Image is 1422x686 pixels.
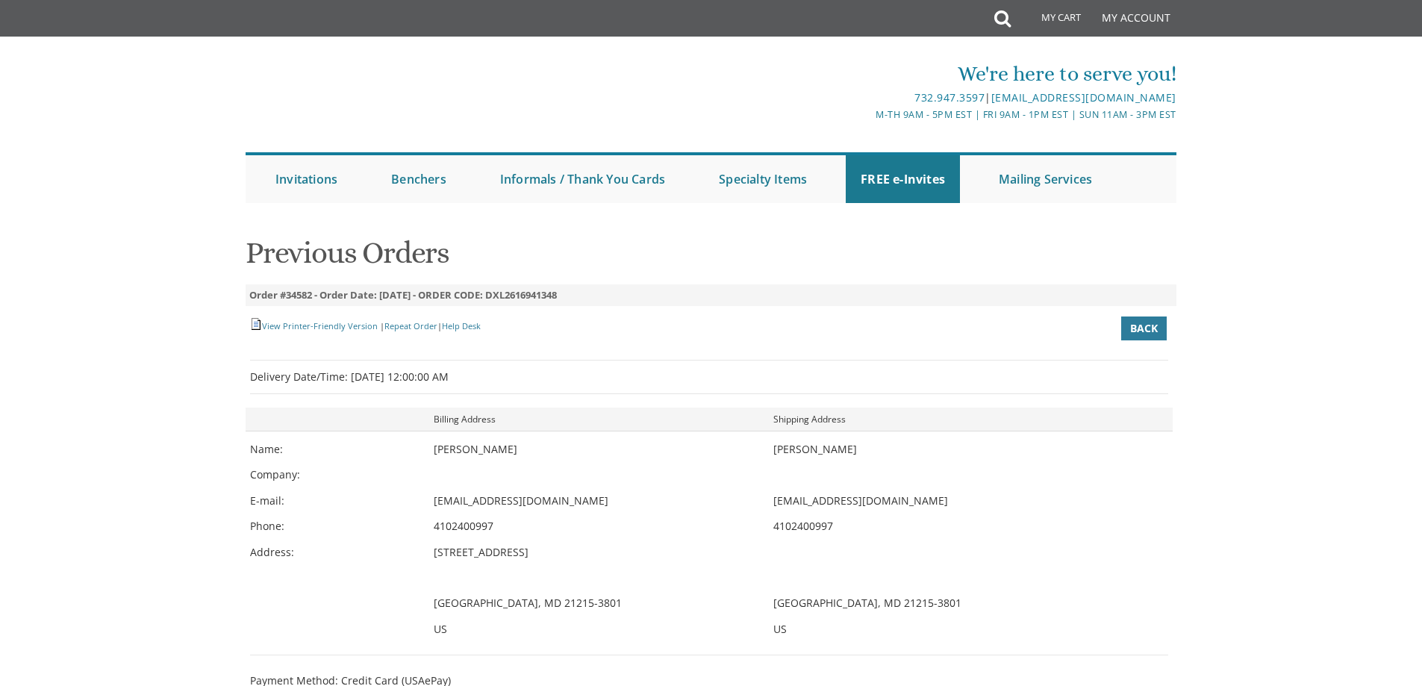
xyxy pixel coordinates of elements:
[773,493,1113,509] div: [EMAIL_ADDRESS][DOMAIN_NAME]
[773,441,1113,458] div: [PERSON_NAME]
[262,320,378,331] a: View Printer-Friendly Version
[376,155,461,203] a: Benchers
[434,595,773,611] div: [GEOGRAPHIC_DATA], MD 21215-3801
[250,544,434,561] div: Address:
[434,413,496,425] strong: Billing Address
[773,518,1113,534] div: 4102400997
[250,493,434,509] div: E-mail:
[434,518,773,534] div: 4102400997
[1130,321,1158,336] span: Back
[261,155,352,203] a: Invitations
[557,107,1176,122] div: M-Th 9am - 5pm EST | Fri 9am - 1pm EST | Sun 11am - 3pm EST
[250,318,262,330] img: document.gif
[914,90,985,105] a: 732.947.3597
[1121,317,1167,340] a: Back
[434,441,773,458] div: [PERSON_NAME]
[984,155,1107,203] a: Mailing Services
[773,413,846,425] strong: Shipping Address
[991,90,1176,105] a: [EMAIL_ADDRESS][DOMAIN_NAME]
[773,595,1113,611] div: [GEOGRAPHIC_DATA], MD 21215-3801
[246,237,1176,281] h1: Previous Orders
[1009,1,1091,39] a: My Cart
[485,155,680,203] a: Informals / Thank You Cards
[704,155,822,203] a: Specialty Items
[442,320,481,331] a: Help Desk
[384,320,437,331] a: Repeat Order
[434,544,773,561] div: [STREET_ADDRESS]
[773,621,1113,637] div: US
[846,155,960,203] a: FREE e-Invites
[250,467,434,483] div: Company:
[434,621,773,637] div: US
[434,493,773,509] div: [EMAIL_ADDRESS][DOMAIN_NAME]
[250,441,434,458] div: Name:
[557,59,1176,89] div: We're here to serve you!
[250,369,1168,385] div: Delivery Date/Time: [DATE] 12:00:00 AM
[246,284,1176,306] div: Order #34582 - Order Date: [DATE] - ORDER CODE: DXL2616941348
[557,89,1176,107] div: |
[250,314,481,338] div: | |
[250,518,434,534] div: Phone:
